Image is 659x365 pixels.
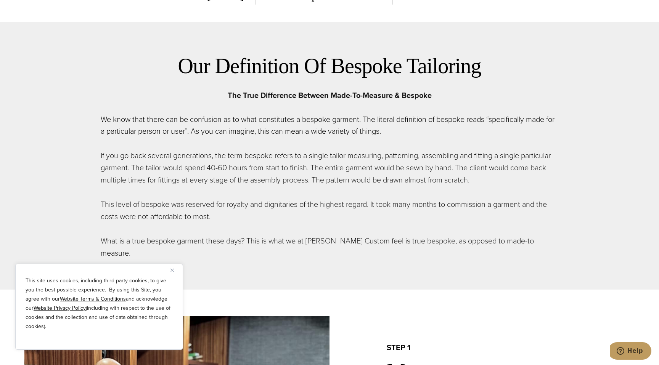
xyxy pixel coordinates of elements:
[26,276,173,331] p: This site uses cookies, including third party cookies, to give you the best possible experience. ...
[170,269,174,272] img: Close
[228,90,432,101] strong: The True Difference Between Made-To-Measure & Bespoke
[101,198,558,223] p: This level of bespoke was reserved for royalty and dignitaries of the highest regard. It took man...
[101,235,558,259] p: What is a true bespoke garment these days? This is what we at [PERSON_NAME] Custom feel is true b...
[101,149,558,186] p: If you go back several generations, the term bespoke refers to a single tailor measuring, pattern...
[101,52,558,80] h2: Our Definition Of Bespoke Tailoring
[34,304,86,312] a: Website Privacy Policy
[387,343,635,352] h2: step 1
[170,266,180,275] button: Close
[101,114,558,137] p: We know that there can be confusion as to what constitutes a bespoke garment. The literal definit...
[610,342,651,361] iframe: Opens a widget where you can chat to one of our agents
[60,295,126,303] a: Website Terms & Conditions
